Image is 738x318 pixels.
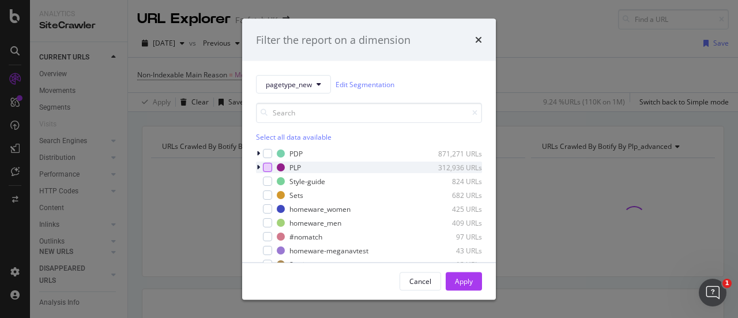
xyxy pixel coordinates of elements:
[289,218,341,227] div: homeware_men
[426,259,482,269] div: 12 URLs
[426,218,482,227] div: 409 URLs
[289,204,351,214] div: homeware_women
[722,279,732,288] span: 1
[400,272,441,290] button: Cancel
[242,18,496,300] div: modal
[446,272,482,290] button: Apply
[426,204,482,214] div: 425 URLs
[426,176,482,186] div: 824 URLs
[289,190,303,200] div: Sets
[426,162,482,172] div: 312,936 URLs
[289,245,368,255] div: homeware-meganavtest
[266,79,312,89] span: pagetype_new
[256,32,411,47] div: Filter the report on a dimension
[426,148,482,158] div: 871,271 URLs
[289,148,303,158] div: PDP
[289,162,301,172] div: PLP
[289,231,322,241] div: #nomatch
[256,75,331,93] button: pagetype_new
[336,78,394,90] a: Edit Segmentation
[455,276,473,286] div: Apply
[426,245,482,255] div: 43 URLs
[426,190,482,200] div: 682 URLs
[289,259,312,269] div: Stories
[256,132,482,142] div: Select all data available
[256,103,482,123] input: Search
[699,279,726,306] iframe: Intercom live chat
[289,176,325,186] div: Style-guide
[426,231,482,241] div: 97 URLs
[409,276,431,286] div: Cancel
[475,32,482,47] div: times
